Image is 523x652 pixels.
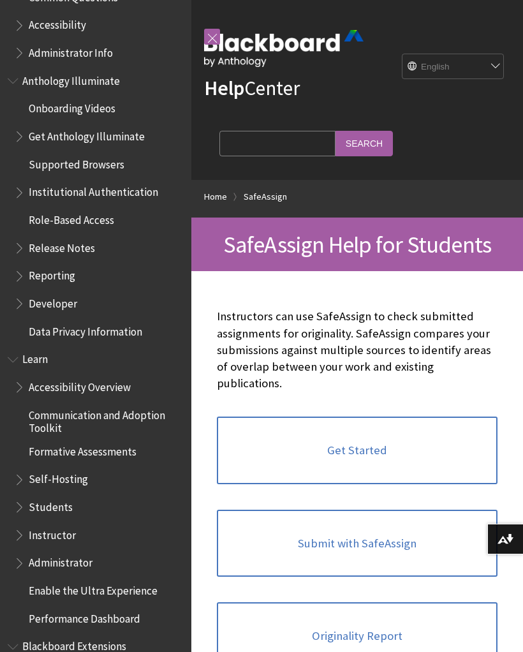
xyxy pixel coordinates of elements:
[29,496,73,514] span: Students
[29,126,145,143] span: Get Anthology Illuminate
[29,404,182,434] span: Communication and Adoption Toolkit
[29,15,86,32] span: Accessibility
[22,349,48,366] span: Learn
[29,237,95,255] span: Release Notes
[29,182,158,199] span: Institutional Authentication
[29,552,92,570] span: Administrator
[29,265,75,283] span: Reporting
[29,209,114,226] span: Role-Based Access
[29,376,131,394] span: Accessibility Overview
[29,42,113,59] span: Administrator Info
[29,580,158,597] span: Enable the Ultra Experience
[217,417,497,484] a: Get Started
[204,189,227,205] a: Home
[204,75,244,101] strong: Help
[204,30,364,67] img: Blackboard by Anthology
[402,54,505,80] select: Site Language Selector
[8,349,184,630] nav: Book outline for Blackboard Learn Help
[29,293,77,310] span: Developer
[217,510,497,577] a: Submit with SafeAssign
[244,189,287,205] a: SafeAssign
[223,230,492,259] span: SafeAssign Help for Students
[29,98,115,115] span: Onboarding Videos
[22,70,120,87] span: Anthology Illuminate
[29,608,140,625] span: Performance Dashboard
[29,154,124,171] span: Supported Browsers
[29,524,76,542] span: Instructor
[8,70,184,343] nav: Book outline for Anthology Illuminate
[335,131,393,156] input: Search
[29,469,88,486] span: Self-Hosting
[29,441,136,458] span: Formative Assessments
[204,75,300,101] a: HelpCenter
[29,321,142,338] span: Data Privacy Information
[217,308,497,392] p: Instructors can use SafeAssign to check submitted assignments for originality. SafeAssign compare...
